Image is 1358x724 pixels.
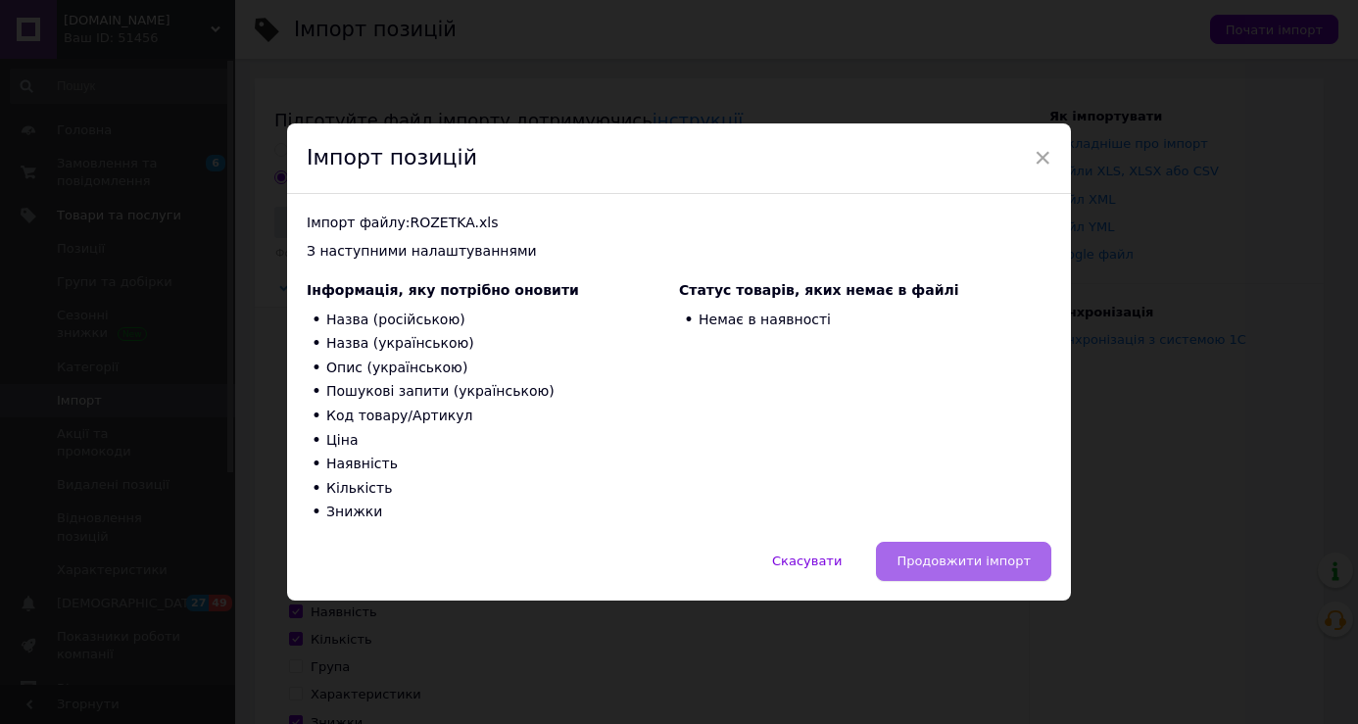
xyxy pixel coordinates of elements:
span: × [1034,141,1051,174]
li: Код товару/Артикул [307,404,679,428]
div: Імпорт позицій [287,123,1071,194]
button: Скасувати [752,542,862,581]
li: Назва (російською) [307,308,679,332]
button: Продовжити імпорт [876,542,1051,581]
li: Кількість [307,476,679,501]
li: Знижки [307,501,679,525]
span: Інформація, яку потрібно оновити [307,282,579,298]
li: Ціна [307,428,679,453]
div: Імпорт файлу: ROZETKA.xls [307,214,1051,233]
span: Скасувати [772,554,842,568]
li: Пошукові запити (українською) [307,380,679,405]
span: Статус товарів, яких немає в файлі [679,282,959,298]
div: З наступними налаштуваннями [307,242,1051,262]
li: Опис (українською) [307,356,679,380]
li: Назва (українською) [307,332,679,357]
span: Продовжити імпорт [897,554,1031,568]
li: Немає в наявності [679,308,1051,332]
li: Наявність [307,453,679,477]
